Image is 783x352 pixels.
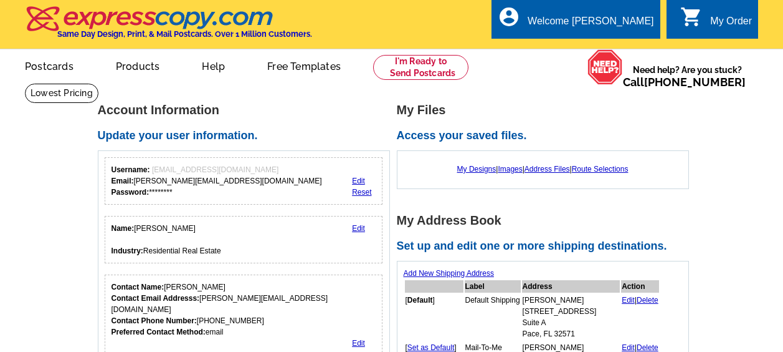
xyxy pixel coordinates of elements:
[405,294,463,340] td: [ ]
[112,188,149,197] strong: Password:
[57,29,312,39] h4: Same Day Design, Print, & Mail Postcards. Over 1 Million Customers.
[637,343,658,352] a: Delete
[247,51,361,80] a: Free Templates
[105,157,383,205] div: Your login information.
[112,223,221,257] div: [PERSON_NAME] Residential Real Estate
[352,339,365,348] a: Edit
[522,294,620,340] td: [PERSON_NAME] [STREET_ADDRESS] Suite A Pace, FL 32571
[397,240,696,253] h2: Set up and edit one or more shipping destinations.
[498,6,520,28] i: account_circle
[710,16,752,33] div: My Order
[622,296,635,305] a: Edit
[407,296,433,305] b: Default
[105,216,383,263] div: Your personal details.
[404,269,494,278] a: Add New Shipping Address
[407,343,454,352] a: Set as Default
[352,224,365,233] a: Edit
[397,214,696,227] h1: My Address Book
[528,16,653,33] div: Welcome [PERSON_NAME]
[98,129,397,143] h2: Update your user information.
[112,283,164,291] strong: Contact Name:
[680,14,752,29] a: shopping_cart My Order
[152,165,278,174] span: [EMAIL_ADDRESS][DOMAIN_NAME]
[112,164,322,198] div: [PERSON_NAME][EMAIL_ADDRESS][DOMAIN_NAME] ********
[112,328,206,336] strong: Preferred Contact Method:
[404,157,682,181] div: | | |
[621,294,659,340] td: |
[465,294,521,340] td: Default Shipping
[680,6,703,28] i: shopping_cart
[112,294,200,303] strong: Contact Email Addresss:
[572,165,629,174] a: Route Selections
[112,224,135,233] strong: Name:
[457,165,496,174] a: My Designs
[98,104,397,117] h1: Account Information
[182,51,245,80] a: Help
[623,64,752,89] span: Need help? Are you stuck?
[112,281,376,338] div: [PERSON_NAME] [PERSON_NAME][EMAIL_ADDRESS][DOMAIN_NAME] [PHONE_NUMBER] email
[96,51,180,80] a: Products
[352,177,365,185] a: Edit
[644,76,746,89] a: [PHONE_NUMBER]
[621,280,659,293] th: Action
[623,76,746,89] span: Call
[112,177,134,185] strong: Email:
[522,280,620,293] th: Address
[397,129,696,143] h2: Access your saved files.
[498,165,522,174] a: Images
[112,165,150,174] strong: Username:
[5,51,93,80] a: Postcards
[622,343,635,352] a: Edit
[524,165,570,174] a: Address Files
[637,296,658,305] a: Delete
[587,49,623,84] img: help
[352,188,371,197] a: Reset
[25,15,312,39] a: Same Day Design, Print, & Mail Postcards. Over 1 Million Customers.
[397,104,696,117] h1: My Files
[465,280,521,293] th: Label
[112,247,143,255] strong: Industry:
[112,316,197,325] strong: Contact Phone Number:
